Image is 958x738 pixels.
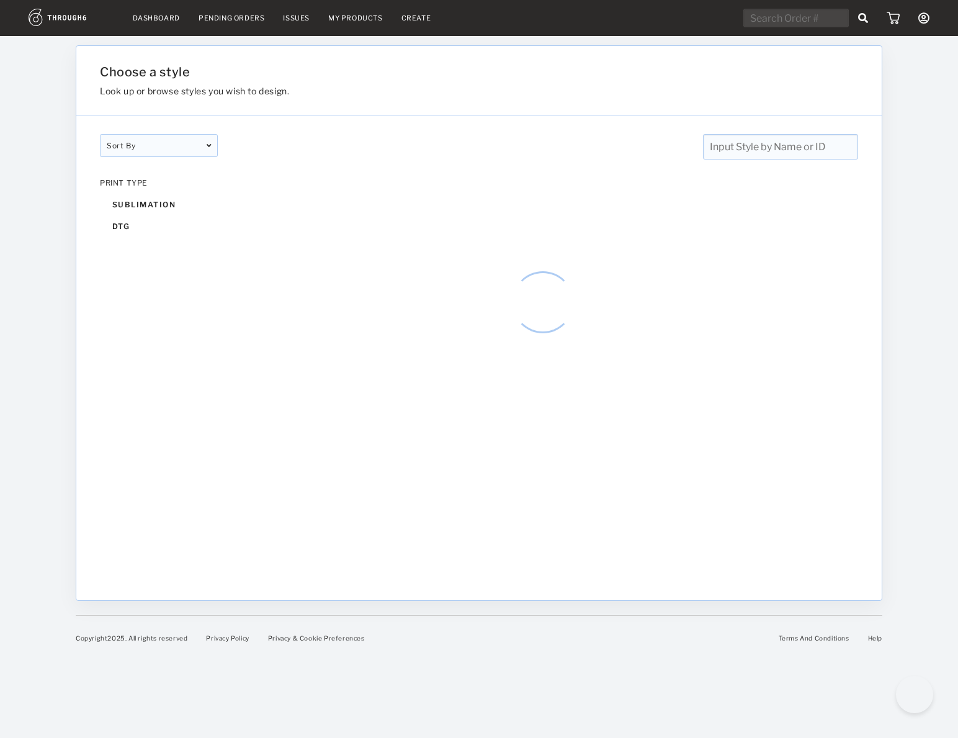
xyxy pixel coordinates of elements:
img: icon_cart.dab5cea1.svg [887,12,900,24]
h1: Choose a style [100,65,730,79]
img: logo.1c10ca64.svg [29,9,114,26]
a: Dashboard [133,14,180,22]
input: Input Style by Name or ID [703,134,858,160]
div: dtg [100,215,218,237]
span: Copyright 2025 . All rights reserved [76,634,187,642]
a: Pending Orders [199,14,264,22]
a: Privacy Policy [206,634,249,642]
div: Sort By [100,134,218,157]
a: Create [401,14,431,22]
div: PRINT TYPE [100,178,218,187]
a: My Products [328,14,383,22]
a: Terms And Conditions [779,634,849,642]
div: sublimation [100,194,218,215]
a: Help [868,634,882,642]
h3: Look up or browse styles you wish to design. [100,86,730,96]
input: Search Order # [743,9,849,27]
iframe: Toggle Customer Support [896,676,933,713]
a: Issues [283,14,310,22]
a: Privacy & Cookie Preferences [268,634,365,642]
